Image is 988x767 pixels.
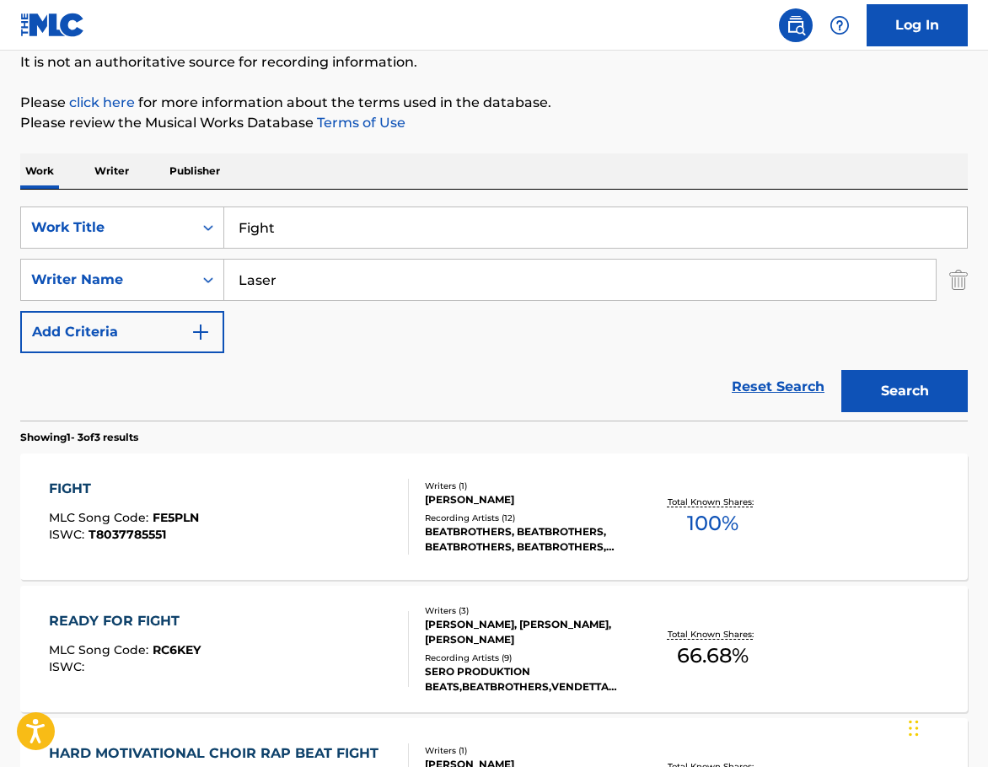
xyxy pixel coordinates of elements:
[20,153,59,189] p: Work
[20,586,968,712] a: READY FOR FIGHTMLC Song Code:RC6KEYISWC:Writers (3)[PERSON_NAME], [PERSON_NAME], [PERSON_NAME]Rec...
[49,743,387,764] div: HARD MOTIVATIONAL CHOIR RAP BEAT FIGHT
[786,15,806,35] img: search
[779,8,813,42] a: Public Search
[949,259,968,301] img: Delete Criterion
[425,664,634,695] div: SERO PRODUKTION BEATS,BEATBROTHERS,VENDETTA BEATS, [PERSON_NAME] PRODUKTION BEATS, SERO PRODUKTIO...
[49,611,201,631] div: READY FOR FIGHT
[89,527,166,542] span: T8037785551
[191,322,211,342] img: 9d2ae6d4665cec9f34b9.svg
[20,13,85,37] img: MLC Logo
[904,686,988,767] iframe: Chat Widget
[823,8,856,42] div: Help
[89,153,134,189] p: Writer
[425,524,634,555] div: BEATBROTHERS, BEATBROTHERS, BEATBROTHERS, BEATBROTHERS, BEATBROTHERS
[314,115,405,131] a: Terms of Use
[49,510,153,525] span: MLC Song Code :
[425,492,634,507] div: [PERSON_NAME]
[49,659,89,674] span: ISWC :
[425,480,634,492] div: Writers ( 1 )
[677,641,749,671] span: 66.68 %
[425,512,634,524] div: Recording Artists ( 12 )
[867,4,968,46] a: Log In
[69,94,135,110] a: click here
[909,703,919,754] div: Drag
[20,93,968,113] p: Please for more information about the terms used in the database.
[668,628,758,641] p: Total Known Shares:
[49,479,199,499] div: FIGHT
[687,508,738,539] span: 100 %
[20,206,968,421] form: Search Form
[164,153,225,189] p: Publisher
[20,113,968,133] p: Please review the Musical Works Database
[20,430,138,445] p: Showing 1 - 3 of 3 results
[49,527,89,542] span: ISWC :
[20,311,224,353] button: Add Criteria
[668,496,758,508] p: Total Known Shares:
[153,642,201,657] span: RC6KEY
[425,744,634,757] div: Writers ( 1 )
[31,217,183,238] div: Work Title
[49,642,153,657] span: MLC Song Code :
[425,652,634,664] div: Recording Artists ( 9 )
[841,370,968,412] button: Search
[153,510,199,525] span: FE5PLN
[20,453,968,580] a: FIGHTMLC Song Code:FE5PLNISWC:T8037785551Writers (1)[PERSON_NAME]Recording Artists (12)BEATBROTHE...
[425,604,634,617] div: Writers ( 3 )
[723,368,833,405] a: Reset Search
[20,52,968,72] p: It is not an authoritative source for recording information.
[425,617,634,647] div: [PERSON_NAME], [PERSON_NAME], [PERSON_NAME]
[830,15,850,35] img: help
[31,270,183,290] div: Writer Name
